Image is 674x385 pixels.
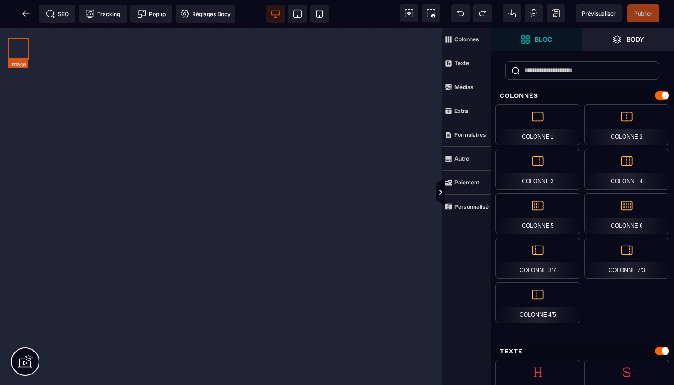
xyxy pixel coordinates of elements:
span: Aperçu [576,4,622,22]
span: Paiement [442,171,491,195]
strong: Autre [454,155,469,162]
span: Voir tablette [288,5,307,23]
span: Afficher les vues [491,179,500,206]
span: Ouvrir les calques [582,28,674,51]
span: Extra [442,99,491,123]
span: Publier [634,10,652,17]
div: Colonne 4 [584,149,669,190]
span: Créer une alerte modale [130,5,172,23]
span: Colonnes [442,28,491,51]
div: Colonne 1 [495,104,580,145]
span: Voir bureau [266,5,285,23]
strong: Colonnes [454,36,479,43]
span: Réglages Body [180,9,231,18]
span: Code de suivi [79,5,127,23]
div: Colonne 6 [584,193,669,234]
strong: Texte [454,60,469,67]
span: Métadata SEO [39,5,75,23]
strong: Bloc [535,36,552,43]
span: Voir les composants [400,4,418,22]
span: Favicon [176,5,235,23]
strong: Personnalisé [454,203,489,210]
strong: Formulaires [454,131,486,138]
span: Ouvrir les blocs [491,28,582,51]
strong: Body [626,36,644,43]
div: Colonne 4/5 [495,282,580,323]
span: Retour [17,5,35,23]
span: Capture d'écran [422,4,440,22]
div: Texte [491,343,674,360]
div: Colonnes [491,87,674,104]
span: Autre [442,147,491,171]
span: Personnalisé [442,195,491,218]
span: Nettoyage [525,4,543,22]
strong: Extra [454,107,468,114]
span: Importer [503,4,521,22]
div: Colonne 3 [495,149,580,190]
div: Colonne 3/7 [495,238,580,279]
span: Tracking [85,9,120,18]
span: Rétablir [473,4,492,22]
span: Popup [137,9,166,18]
span: SEO [46,9,69,18]
span: Prévisualiser [582,10,616,17]
span: Voir mobile [310,5,329,23]
span: Enregistrer le contenu [627,4,659,22]
div: Colonne 2 [584,104,669,145]
span: Formulaires [442,123,491,147]
span: Défaire [451,4,470,22]
span: Médias [442,75,491,99]
span: Enregistrer [547,4,565,22]
div: Colonne 7/3 [584,238,669,279]
strong: Paiement [454,179,479,186]
div: Colonne 5 [495,193,580,234]
span: Texte [442,51,491,75]
strong: Médias [454,84,474,90]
